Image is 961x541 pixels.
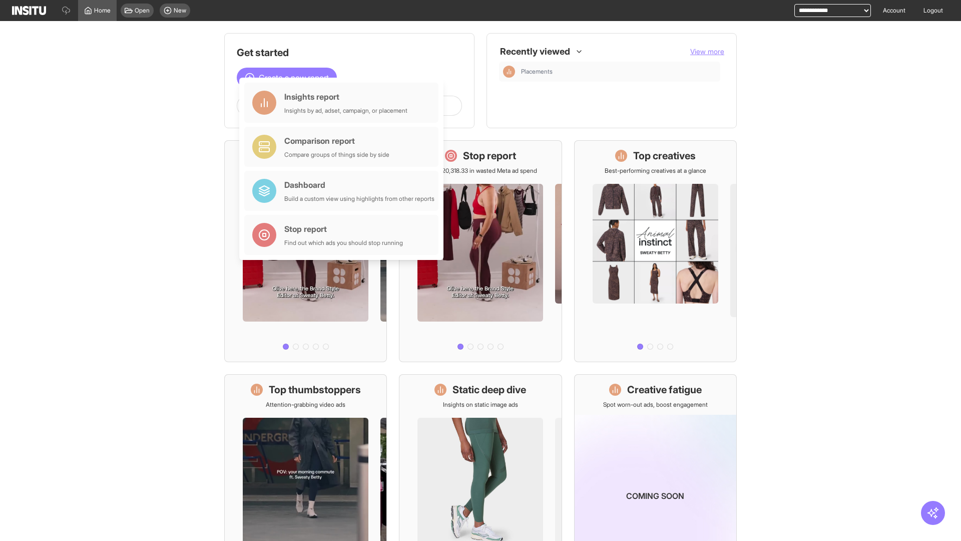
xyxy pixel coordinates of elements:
[284,91,407,103] div: Insights report
[605,167,706,175] p: Best-performing creatives at a glance
[174,7,186,15] span: New
[284,223,403,235] div: Stop report
[269,383,361,397] h1: Top thumbstoppers
[284,179,434,191] div: Dashboard
[424,167,537,175] p: Save £20,318.33 in wasted Meta ad spend
[135,7,150,15] span: Open
[521,68,553,76] span: Placements
[94,7,111,15] span: Home
[690,47,724,57] button: View more
[452,383,526,397] h1: Static deep dive
[463,149,516,163] h1: Stop report
[284,195,434,203] div: Build a custom view using highlights from other reports
[574,140,737,362] a: Top creativesBest-performing creatives at a glance
[259,72,329,84] span: Create a new report
[521,68,716,76] span: Placements
[237,68,337,88] button: Create a new report
[399,140,562,362] a: Stop reportSave £20,318.33 in wasted Meta ad spend
[237,46,462,60] h1: Get started
[633,149,696,163] h1: Top creatives
[284,107,407,115] div: Insights by ad, adset, campaign, or placement
[690,47,724,56] span: View more
[443,401,518,409] p: Insights on static image ads
[266,401,345,409] p: Attention-grabbing video ads
[503,66,515,78] div: Insights
[12,6,46,15] img: Logo
[224,140,387,362] a: What's live nowSee all active ads instantly
[284,239,403,247] div: Find out which ads you should stop running
[284,151,389,159] div: Compare groups of things side by side
[284,135,389,147] div: Comparison report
